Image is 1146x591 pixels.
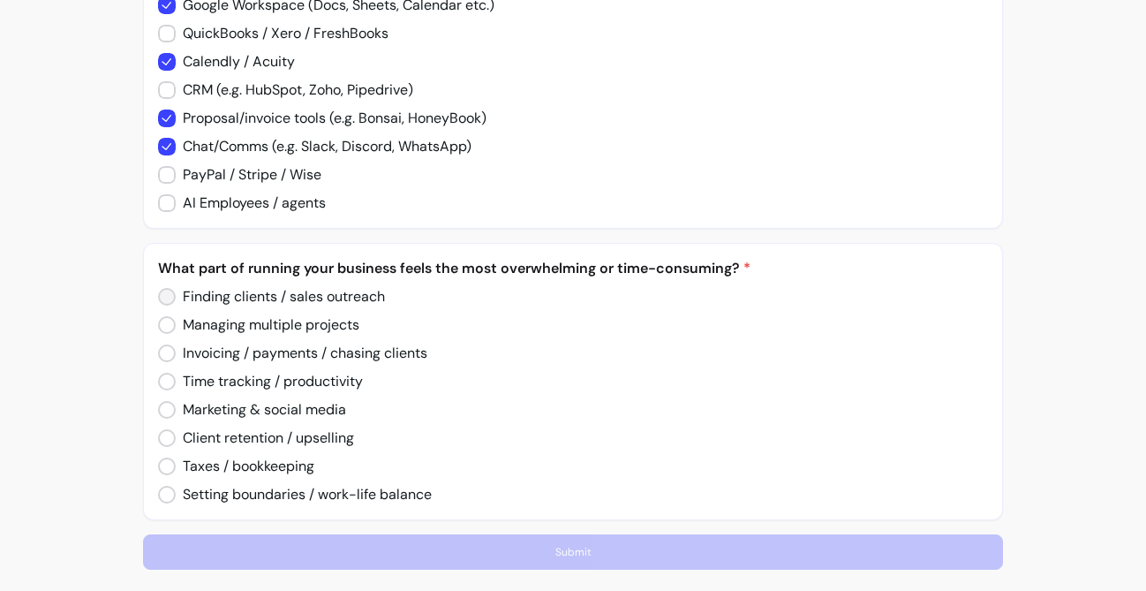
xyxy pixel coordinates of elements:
[158,44,309,80] input: Calendly / Acuity
[158,364,379,399] input: Time tracking / productivity
[158,157,336,193] input: PayPal / Stripe / Wise
[158,72,431,108] input: CRM (e.g. HubSpot, Zoho, Pipedrive)
[158,16,404,51] input: QuickBooks / Xero / FreshBooks
[158,477,447,512] input: Setting boundaries / work-life balance
[158,279,400,314] input: Finding clients / sales outreach
[158,421,369,456] input: Client retention / upselling
[158,307,374,343] input: Managing multiple projects
[158,101,504,136] input: Proposal/invoice tools (e.g. Bonsai, HoneyBook)
[158,449,330,484] input: Taxes / bookkeeping
[158,186,341,221] input: AI Employees / agents
[158,129,489,164] input: Chat/Comms (e.g. Slack, Discord, WhatsApp)
[158,392,361,428] input: Marketing & social media
[158,336,443,371] input: Invoicing / payments / chasing clients
[158,258,988,279] p: What part of running your business feels the most overwhelming or time-consuming?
